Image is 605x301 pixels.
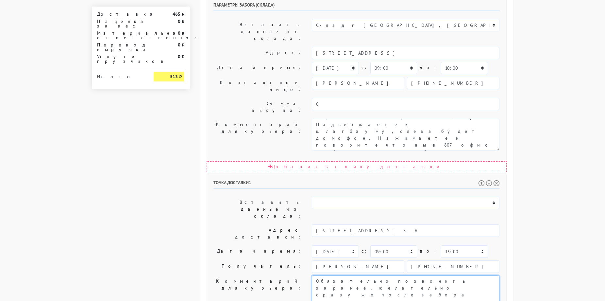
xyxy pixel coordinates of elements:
div: Доставка [92,12,149,16]
label: Сумма выкупа: [209,98,307,116]
div: Услуги грузчиков [92,54,149,63]
label: до: [420,245,438,257]
strong: 0 [178,42,180,48]
label: Адрес доставки: [209,224,307,243]
label: Комментарий для курьера: [209,119,307,151]
div: Добавить точку доставки [207,161,507,172]
input: Телефон [407,77,499,89]
div: Итого [97,72,144,79]
label: Адрес: [209,47,307,59]
strong: 513 [170,74,178,80]
div: Материальная ответственность [92,31,149,40]
input: Имя [312,260,404,273]
textarea: Если Вы на авто: Подъезд к зданию с 1-ой [GEOGRAPHIC_DATA]. Подъезжаете к шлагбауму, слева будет ... [312,119,499,151]
label: Получатель: [209,260,307,273]
label: Вставить данные из склада: [209,197,307,222]
label: Вставить данные из склада: [209,19,307,44]
label: c: [361,62,368,73]
label: c: [361,245,368,257]
strong: 0 [178,54,180,60]
span: 1 [249,180,251,186]
label: Контактное лицо: [209,77,307,95]
div: Перевод выручки [92,43,149,52]
h6: Параметры забора (склада) [213,2,500,11]
input: Имя [312,77,404,89]
h6: Точка доставки [213,180,500,189]
label: до: [420,62,438,73]
label: Дата и время: [209,245,307,258]
strong: 0 [178,30,180,36]
div: Наценка за вес [92,19,149,28]
label: Дата и время: [209,62,307,74]
strong: 0 [178,18,180,24]
input: Телефон [407,260,499,273]
strong: 465 [173,11,180,17]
